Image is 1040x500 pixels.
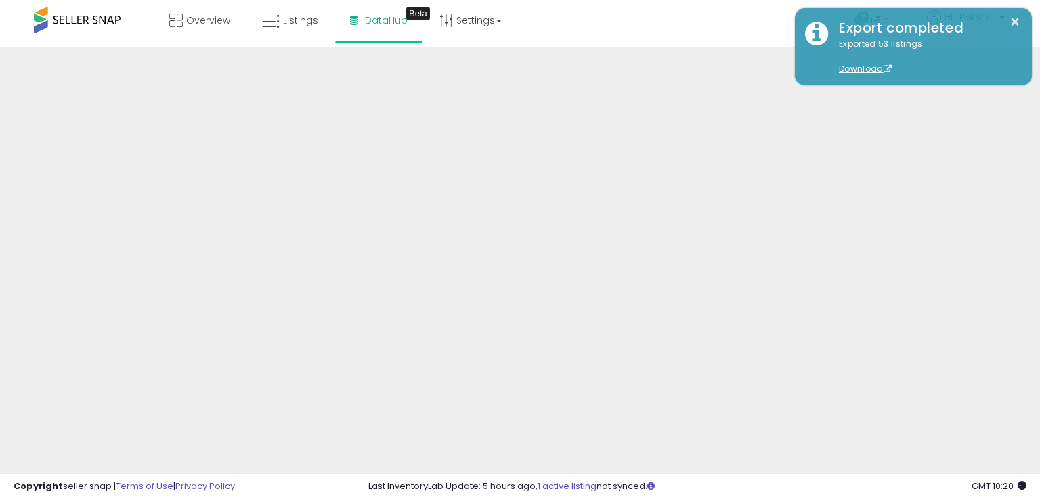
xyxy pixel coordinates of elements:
button: × [1010,14,1020,30]
strong: Copyright [14,480,63,493]
span: 2025-10-13 10:20 GMT [972,480,1026,493]
div: Export completed [829,18,1022,38]
a: Privacy Policy [175,480,235,493]
div: seller snap | | [14,480,235,493]
div: Exported 53 listings. [829,38,1022,76]
span: Listings [283,14,318,27]
div: Last InventoryLab Update: 5 hours ago, not synced. [368,480,1026,493]
span: DataHub [365,14,408,27]
a: Terms of Use [116,480,173,493]
span: Overview [186,14,230,27]
a: Download [839,63,892,75]
a: 1 active listing [538,480,597,493]
div: Tooltip anchor [406,7,430,20]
